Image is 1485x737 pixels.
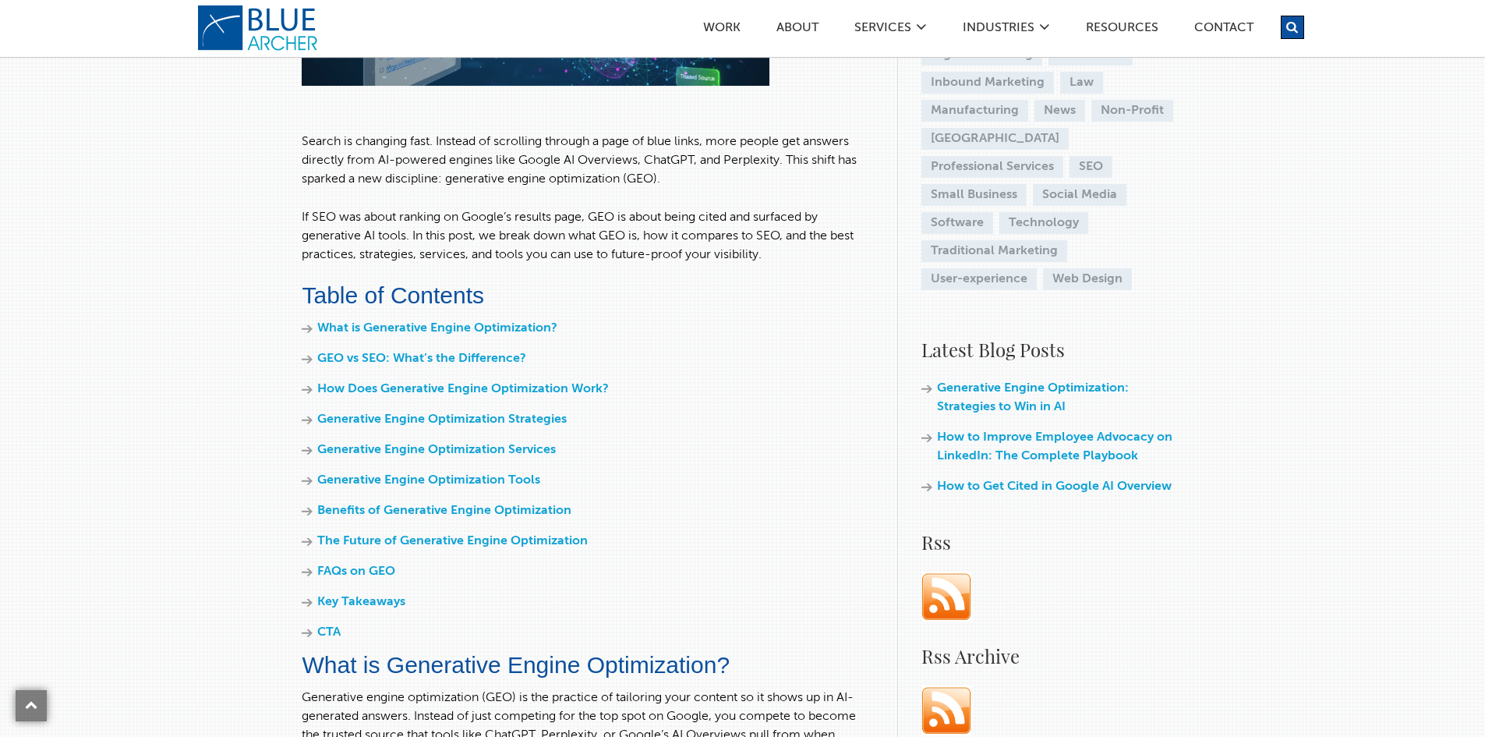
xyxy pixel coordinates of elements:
a: Web Design [1043,268,1132,290]
a: [GEOGRAPHIC_DATA] [921,128,1069,150]
a: Work [702,22,741,38]
a: Inbound Marketing [921,72,1054,94]
a: Software [921,212,993,234]
h4: Rss Archive [921,642,1190,670]
p: If SEO was about ranking on Google’s results page, GEO is about being cited and surfaced by gener... [302,208,874,264]
img: rss.png [921,572,971,622]
a: Generative Engine Optimization: Strategies to Win in AI [937,382,1129,413]
h2: What is Generative Engine Optimization? [302,654,874,677]
a: Manufacturing [921,100,1028,122]
a: User-experience [921,268,1037,290]
a: News [1034,100,1085,122]
a: Social Media [1033,184,1126,206]
a: How to Improve Employee Advocacy on LinkedIn: The Complete Playbook [937,431,1172,462]
a: Key Takeaways [317,596,405,608]
a: Generative Engine Optimization Services [317,444,556,456]
a: How to Get Cited in Google AI Overview [937,480,1172,493]
a: Industries [962,22,1035,38]
a: Non-Profit [1091,100,1173,122]
a: GEO vs SEO: What’s the Difference? [317,353,526,365]
h4: Latest Blog Posts [921,335,1190,363]
p: Search is changing fast. Instead of scrolling through a page of blue links, more people get answe... [302,133,874,189]
a: The Future of Generative Engine Optimization [317,535,588,547]
a: Traditional Marketing [921,240,1067,262]
a: FAQs on GEO [317,565,395,578]
a: Small Business [921,184,1027,206]
a: logo [197,5,322,51]
a: Generative Engine Optimization Tools [317,474,540,487]
a: Resources [1085,22,1159,38]
a: CTA [317,626,341,639]
a: Generative Engine Optimization Strategies [317,413,567,426]
a: SEO [1070,156,1112,178]
img: rss.png [921,686,971,735]
a: Law [1060,72,1103,94]
h2: Table of Contents [302,284,874,307]
a: Technology [999,212,1088,234]
a: Professional Services [921,156,1063,178]
a: SERVICES [854,22,912,38]
a: How Does Generative Engine Optimization Work? [317,383,609,395]
a: What is Generative Engine Optimization? [317,322,557,335]
h4: Rss [921,528,1190,556]
a: Contact [1193,22,1254,38]
a: Benefits of Generative Engine Optimization [317,505,571,517]
a: ABOUT [776,22,819,38]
